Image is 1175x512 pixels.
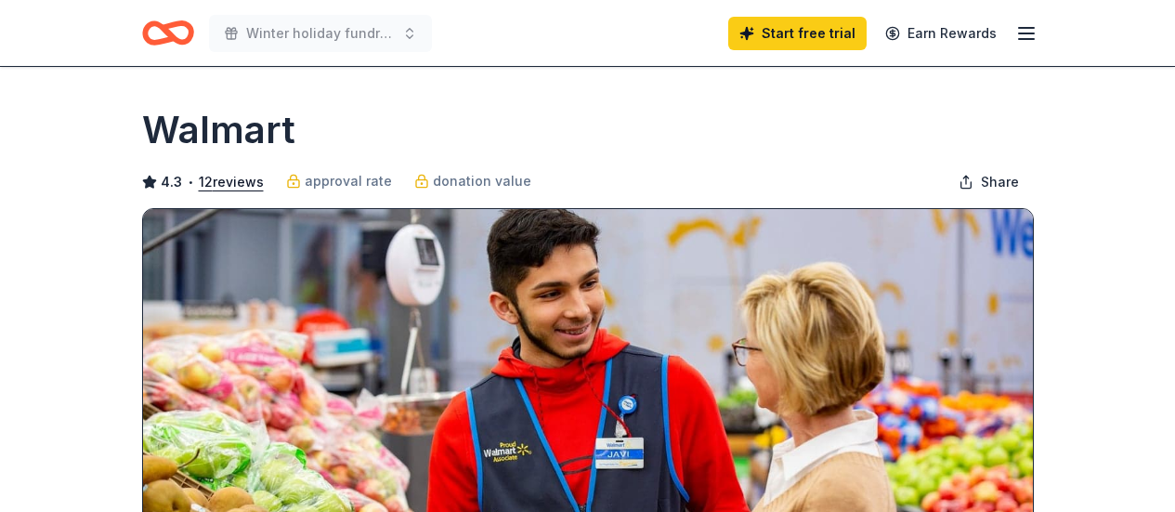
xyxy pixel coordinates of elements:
button: Share [944,164,1034,201]
a: Start free trial [728,17,867,50]
button: Winter holiday fundraiser [209,15,432,52]
a: approval rate [286,170,392,192]
button: 12reviews [199,171,264,193]
a: Earn Rewards [874,17,1008,50]
span: approval rate [305,170,392,192]
a: donation value [414,170,531,192]
h1: Walmart [142,104,295,156]
a: Home [142,11,194,55]
span: 4.3 [161,171,182,193]
span: donation value [433,170,531,192]
span: • [187,175,193,190]
span: Winter holiday fundraiser [246,22,395,45]
span: Share [981,171,1019,193]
